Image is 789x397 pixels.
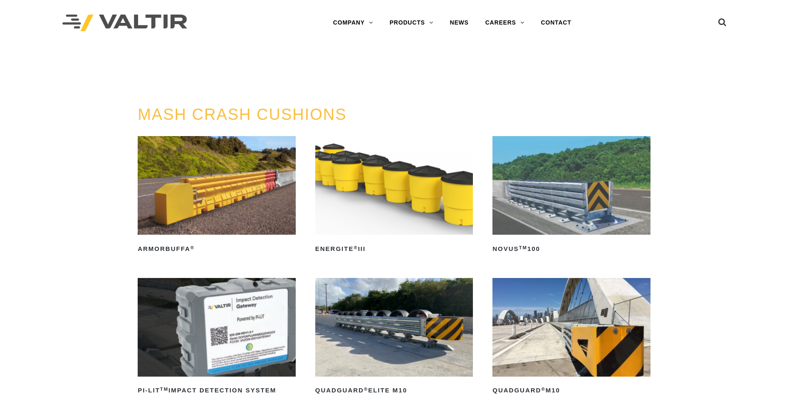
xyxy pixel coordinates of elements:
a: MASH CRASH CUSHIONS [138,106,347,123]
h2: ENERGITE III [315,242,473,256]
a: CAREERS [477,15,533,31]
a: NOVUSTM100 [492,136,650,256]
img: Valtir [62,15,187,32]
sup: ® [364,387,368,392]
sup: TM [519,245,527,250]
a: NEWS [442,15,477,31]
a: ENERGITE®III [315,136,473,256]
a: PRODUCTS [381,15,442,31]
h2: ArmorBuffa [138,242,296,256]
h2: NOVUS 100 [492,242,650,256]
a: CONTACT [533,15,580,31]
sup: TM [160,387,168,392]
a: ArmorBuffa® [138,136,296,256]
sup: ® [541,387,545,392]
sup: ® [354,245,358,250]
a: COMPANY [325,15,381,31]
sup: ® [190,245,195,250]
